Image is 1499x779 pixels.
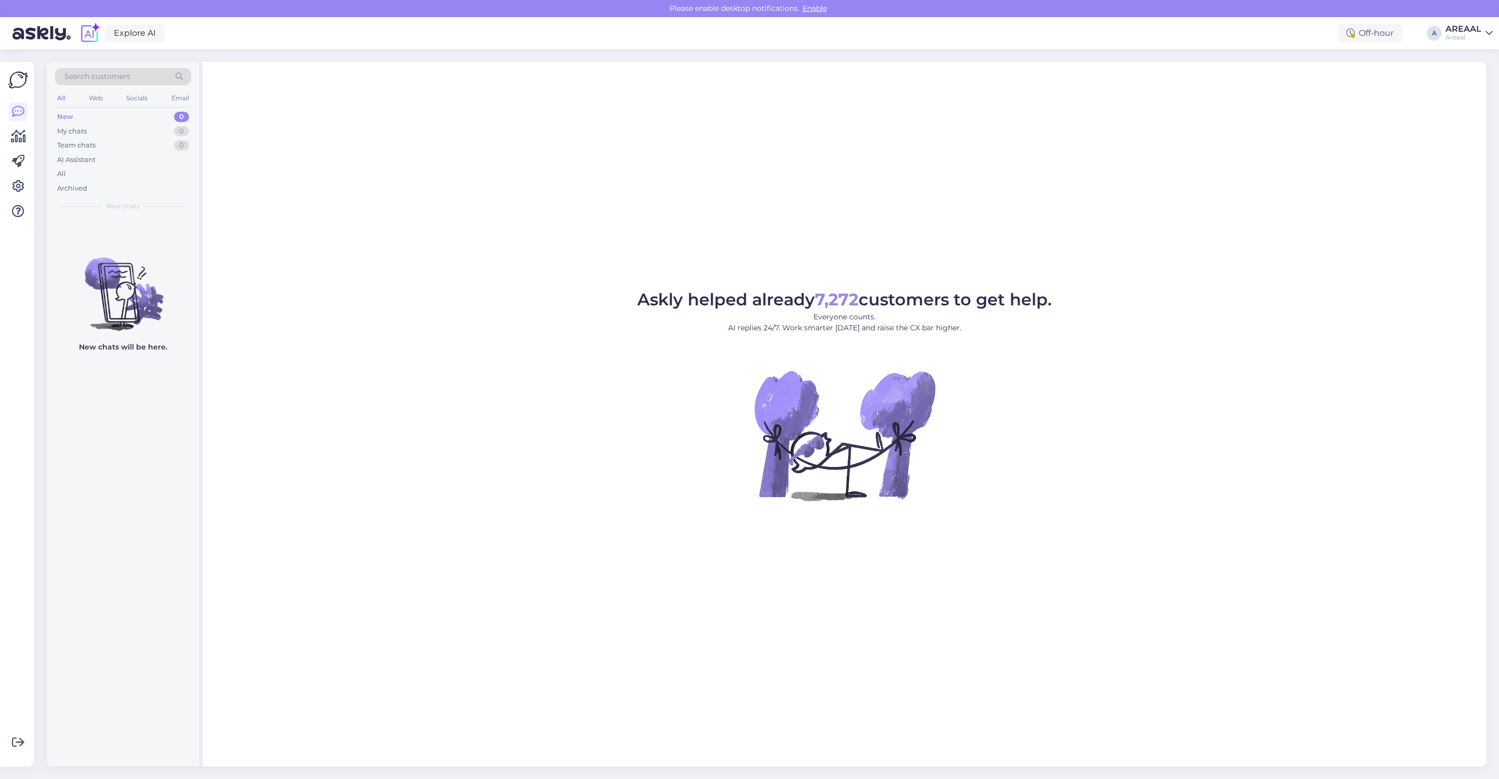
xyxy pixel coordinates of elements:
[637,289,1052,310] span: Askly helped already customers to get help.
[64,71,130,82] span: Search customers
[57,126,87,137] div: My chats
[79,342,167,353] p: New chats will be here.
[1446,33,1481,42] div: Areaal
[174,140,189,151] div: 0
[57,112,73,122] div: New
[106,202,140,211] span: New chats
[79,22,101,44] img: explore-ai
[1338,24,1402,43] div: Off-hour
[1427,26,1441,41] div: A
[174,112,189,122] div: 0
[47,239,199,332] img: No chats
[637,312,1052,333] p: Everyone counts. AI replies 24/7. Work smarter [DATE] and raise the CX bar higher.
[751,342,938,529] img: No Chat active
[57,183,87,194] div: Archived
[8,70,28,90] img: Askly Logo
[55,91,67,105] div: All
[105,24,165,42] a: Explore AI
[57,140,96,151] div: Team chats
[57,169,66,179] div: All
[87,91,105,105] div: Web
[57,155,96,165] div: AI Assistant
[169,91,191,105] div: Email
[174,126,189,137] div: 0
[1446,25,1493,42] a: AREAALAreaal
[815,289,859,310] b: 7,272
[1446,25,1481,33] div: AREAAL
[124,91,150,105] div: Socials
[799,4,830,13] span: Enable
